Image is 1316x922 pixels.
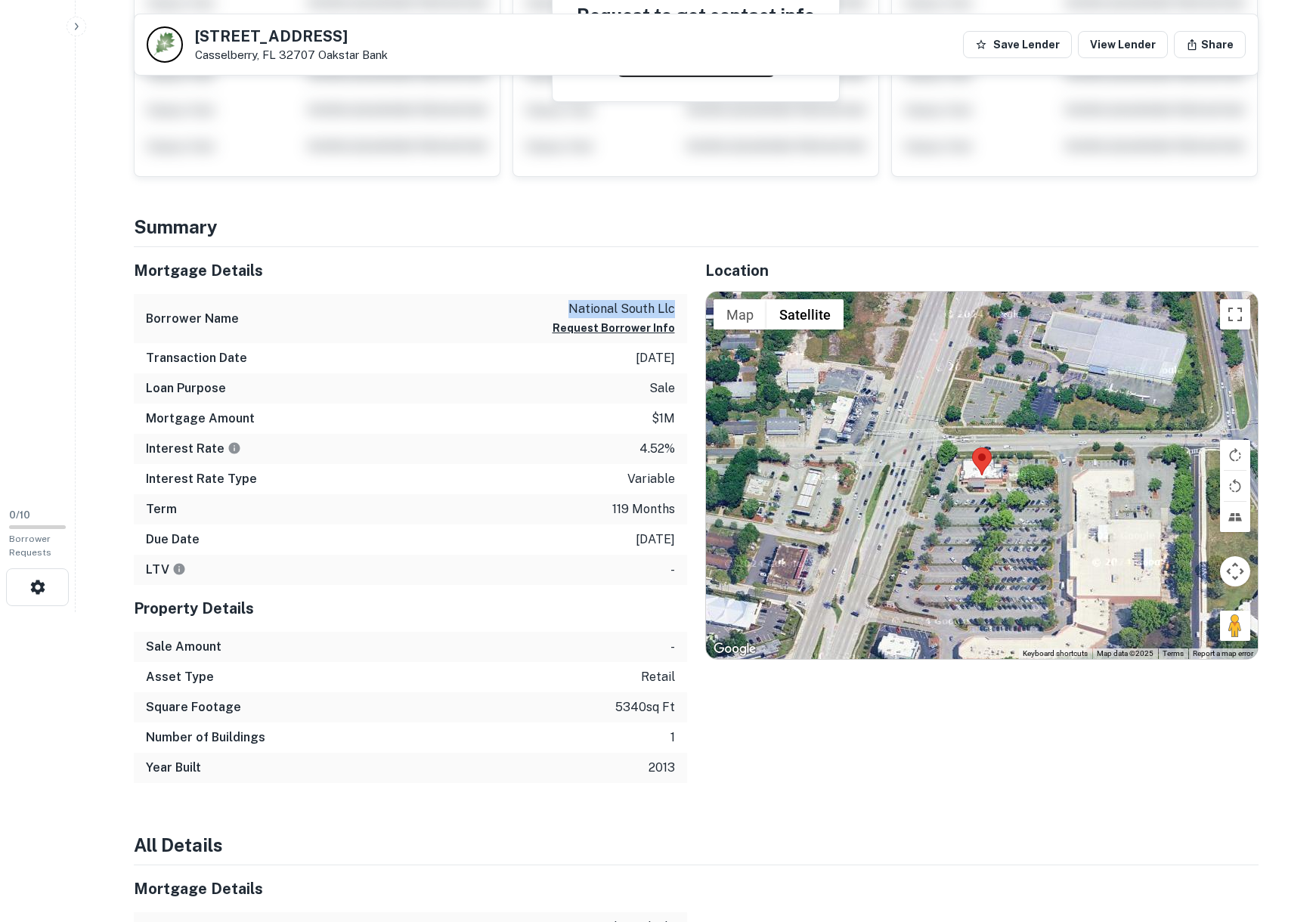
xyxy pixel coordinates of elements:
h4: Request to get contact info [577,2,815,29]
a: Terms (opens in new tab) [1163,649,1184,657]
p: national south llc [553,300,675,318]
a: Open this area in Google Maps (opens a new window) [710,639,760,659]
h6: Term [146,500,177,518]
h6: LTV [146,561,186,579]
p: 5340 sq ft [615,698,675,716]
button: Request Borrower Info [553,319,675,337]
button: Keyboard shortcuts [1023,648,1088,659]
span: 0 / 10 [9,509,30,521]
button: Show street map [714,299,766,330]
a: Oakstar Bank [318,48,388,61]
h6: Loan Purpose [146,379,226,398]
p: 1 [670,729,675,747]
h5: [STREET_ADDRESS] [195,29,388,44]
h5: Mortgage Details [134,877,687,900]
button: Map camera controls [1220,556,1250,586]
img: Google [710,639,760,659]
h5: Location [705,259,1259,282]
button: Tilt map [1220,502,1250,532]
a: Report a map error [1193,649,1253,657]
a: View Lender [1078,31,1168,58]
h6: Sale Amount [146,638,221,656]
button: Rotate map clockwise [1220,440,1250,470]
p: 2013 [649,759,675,777]
h6: Asset Type [146,668,214,686]
h4: Summary [134,213,1259,240]
button: Show satellite imagery [766,299,844,330]
h6: Number of Buildings [146,729,265,747]
p: - [670,638,675,656]
p: 4.52% [639,440,675,458]
p: [DATE] [636,531,675,549]
h6: Transaction Date [146,349,247,367]
h6: Interest Rate [146,440,241,458]
span: Map data ©2025 [1097,649,1153,657]
button: Toggle fullscreen view [1220,299,1250,330]
button: Save Lender [963,31,1072,58]
p: variable [627,470,675,488]
h6: Interest Rate Type [146,470,257,488]
h6: Mortgage Amount [146,410,255,428]
button: Rotate map counterclockwise [1220,471,1250,501]
h5: Mortgage Details [134,259,687,282]
button: Drag Pegman onto the map to open Street View [1220,611,1250,641]
p: Casselberry, FL 32707 [195,48,388,62]
p: [DATE] [636,349,675,367]
iframe: Chat Widget [1240,801,1316,874]
svg: The interest rates displayed on the website are for informational purposes only and may be report... [228,441,241,455]
h6: Year Built [146,759,201,777]
p: retail [641,668,675,686]
h5: Property Details [134,597,687,620]
p: $1m [652,410,675,428]
p: 119 months [612,500,675,518]
h6: Square Footage [146,698,241,716]
button: Share [1174,31,1246,58]
h6: Due Date [146,531,200,549]
p: - [670,561,675,579]
svg: LTVs displayed on the website are for informational purposes only and may be reported incorrectly... [172,562,186,576]
p: sale [649,379,675,398]
span: Borrower Requests [9,534,51,558]
h4: All Details [134,831,1259,859]
h6: Borrower Name [146,310,239,328]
